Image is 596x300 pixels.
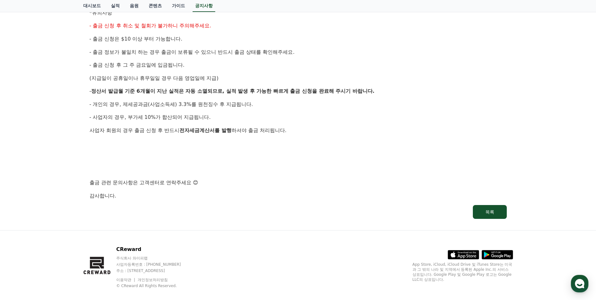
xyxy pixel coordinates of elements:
span: - 사업자의 경우, 부가세 10%가 합산되어 지급됩니다. [90,114,211,120]
strong: 6개월이 지난 실적은 자동 소멸되므로, 실적 발생 후 가능한 빠르게 출금 신청을 완료해 주시기 바랍니다. [137,88,375,94]
p: App Store, iCloud, iCloud Drive 및 iTunes Store는 미국과 그 밖의 나라 및 지역에서 등록된 Apple Inc.의 서비스 상표입니다. Goo... [413,262,513,282]
a: 개인정보처리방침 [138,278,168,282]
span: 설정 [97,209,105,214]
span: - 출금 신청은 $10 이상 부터 가능합니다. [90,36,183,42]
p: - [90,87,507,95]
strong: 정산서 발급월 기준 [91,88,135,94]
p: 주소 : [STREET_ADDRESS] [116,268,193,273]
a: 홈 [2,199,41,215]
span: - 개인의 경우, 제세공과금(사업소득세) 3.3%를 원천징수 후 지급됩니다. [90,101,253,107]
a: 목록 [90,205,507,219]
p: © CReward All Rights Reserved. [116,283,193,288]
span: 홈 [20,209,24,214]
span: - 출금 신청 후 그 주 금요일에 입금됩니다. [90,62,184,68]
div: 목록 [485,209,494,215]
span: 출금 관련 문의사항은 고객센터로 연락주세요 😊 [90,180,198,186]
span: - 출금 신청 후 취소 및 철회가 불가하니 주의해주세요. [90,23,211,29]
span: 하셔야 출금 처리됩니다. [232,127,287,133]
span: (지급일이 공휴일이나 휴무일일 경우 다음 영업일에 지급) [90,75,219,81]
span: - 출금 정보가 불일치 하는 경우 출금이 보류될 수 있으니 반드시 출금 상태를 확인해주세요. [90,49,295,55]
span: 감사합니다. [90,193,116,199]
span: *유의사항 [90,10,112,16]
p: 주식회사 와이피랩 [116,256,193,261]
span: 대화 [57,209,65,214]
button: 목록 [473,205,507,219]
a: 대화 [41,199,81,215]
a: 설정 [81,199,121,215]
a: 이용약관 [116,278,136,282]
strong: 전자세금계산서를 발행 [179,127,232,133]
p: CReward [116,246,193,253]
span: 사업자 회원의 경우 출금 신청 후 반드시 [90,127,180,133]
p: 사업자등록번호 : [PHONE_NUMBER] [116,262,193,267]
